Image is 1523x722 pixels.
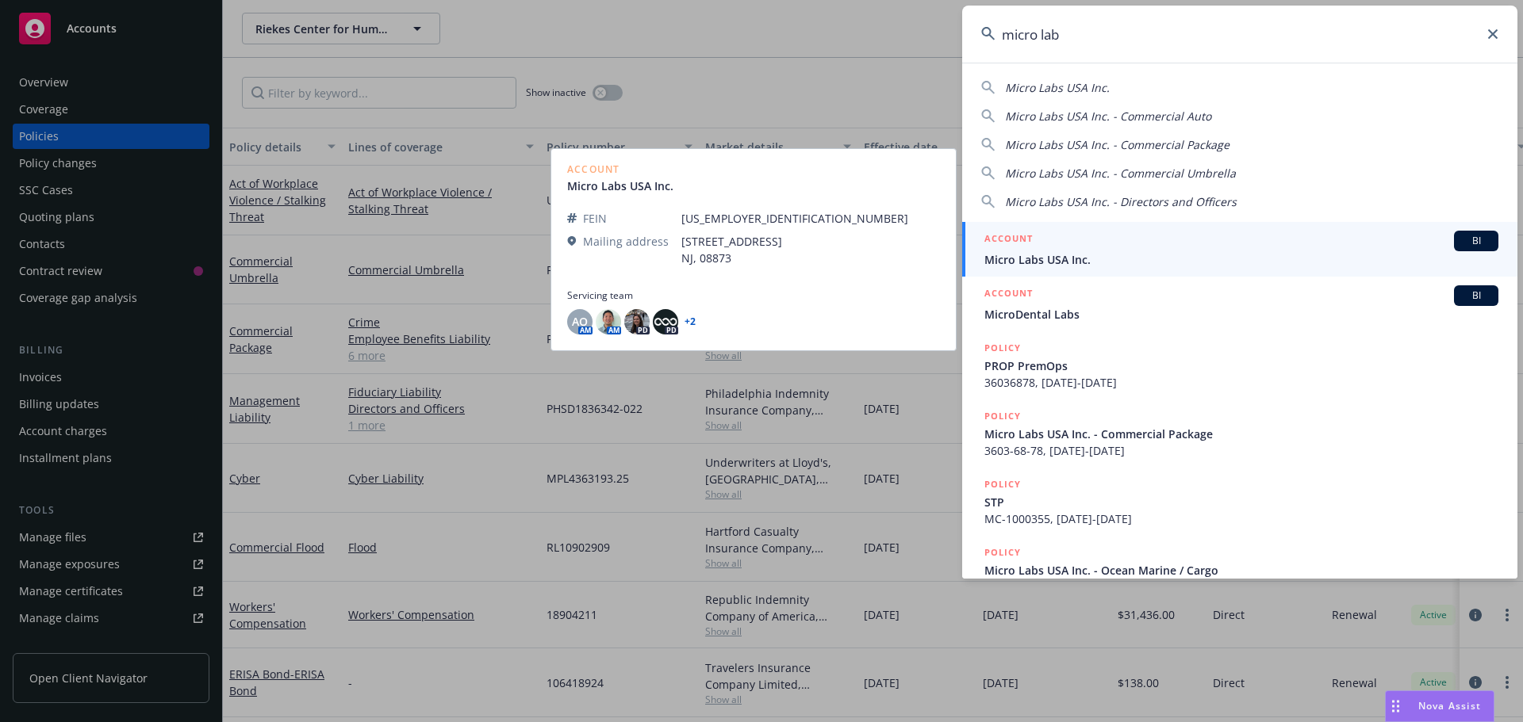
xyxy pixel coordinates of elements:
[962,222,1517,277] a: ACCOUNTBIMicro Labs USA Inc.
[984,231,1033,250] h5: ACCOUNT
[984,494,1498,510] span: STP
[984,510,1498,527] span: MC-1000355, [DATE]-[DATE]
[1418,699,1481,712] span: Nova Assist
[1386,691,1406,721] div: Drag to move
[984,374,1498,391] span: 36036878, [DATE]-[DATE]
[984,408,1021,424] h5: POLICY
[1460,234,1492,248] span: BI
[984,562,1498,579] span: Micro Labs USA Inc. - Ocean Marine / Cargo
[962,6,1517,63] input: Search...
[962,536,1517,604] a: POLICYMicro Labs USA Inc. - Ocean Marine / Cargo
[1385,690,1494,722] button: Nova Assist
[984,426,1498,442] span: Micro Labs USA Inc. - Commercial Package
[962,399,1517,468] a: POLICYMicro Labs USA Inc. - Commercial Package3603-68-78, [DATE]-[DATE]
[1005,109,1211,124] span: Micro Labs USA Inc. - Commercial Auto
[984,357,1498,374] span: PROP PremOps
[984,340,1021,356] h5: POLICY
[984,306,1498,323] span: MicroDental Labs
[1005,194,1237,209] span: Micro Labs USA Inc. - Directors and Officers
[984,544,1021,560] h5: POLICY
[984,251,1498,268] span: Micro Labs USA Inc.
[984,476,1021,492] h5: POLICY
[1005,80,1110,95] span: Micro Labs USA Inc.
[1460,288,1492,303] span: BI
[1005,137,1230,152] span: Micro Labs USA Inc. - Commercial Package
[984,442,1498,459] span: 3603-68-78, [DATE]-[DATE]
[1005,166,1236,181] span: Micro Labs USA Inc. - Commercial Umbrella
[984,285,1033,304] h5: ACCOUNT
[962,331,1517,399] a: POLICYPROP PremOps36036878, [DATE]-[DATE]
[962,468,1517,536] a: POLICYSTPMC-1000355, [DATE]-[DATE]
[962,277,1517,331] a: ACCOUNTBIMicroDental Labs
